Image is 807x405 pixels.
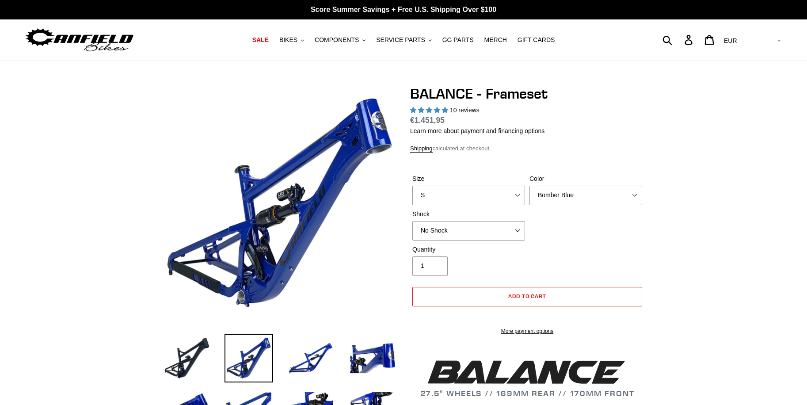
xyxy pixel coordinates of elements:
[450,107,480,114] span: 10 reviews
[412,174,525,183] label: Size
[410,116,445,125] span: €1.451,95
[410,85,644,102] h1: BALANCE - Frameset
[286,334,335,382] img: Load image into Gallery viewer, BALANCE - Frameset
[410,127,544,134] a: Learn more about payment and financing options
[248,34,273,46] a: SALE
[508,293,547,299] span: Add to cart
[24,26,135,54] img: Canfield Bikes
[279,36,297,44] span: BIKES
[518,36,555,44] span: GIFT CARDS
[410,107,450,114] span: 5.00 stars
[412,210,525,219] label: Shock
[484,36,507,44] span: MERCH
[529,174,642,183] label: Color
[412,245,525,254] label: Quantity
[410,145,433,153] a: Shipping
[225,334,273,382] img: Load image into Gallery viewer, BALANCE - Frameset
[480,34,511,46] a: MERCH
[442,36,474,44] span: GG PARTS
[315,36,359,44] span: COMPONENTS
[348,334,397,382] img: Load image into Gallery viewer, BALANCE - Frameset
[372,34,436,46] button: SERVICE PARTS
[438,34,478,46] a: GG PARTS
[412,327,642,335] a: More payment options
[310,34,370,46] button: COMPONENTS
[163,334,211,382] img: Load image into Gallery viewer, BALANCE - Frameset
[275,34,308,46] button: BIKES
[252,36,269,44] span: SALE
[667,30,690,50] input: Search
[376,36,425,44] span: SERVICE PARTS
[410,144,644,153] div: calculated at checkout.
[412,287,642,306] button: Add to cart
[513,34,560,46] a: GIFT CARDS
[410,357,644,398] h2: 27.5" WHEELS // 169MM REAR // 170MM FRONT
